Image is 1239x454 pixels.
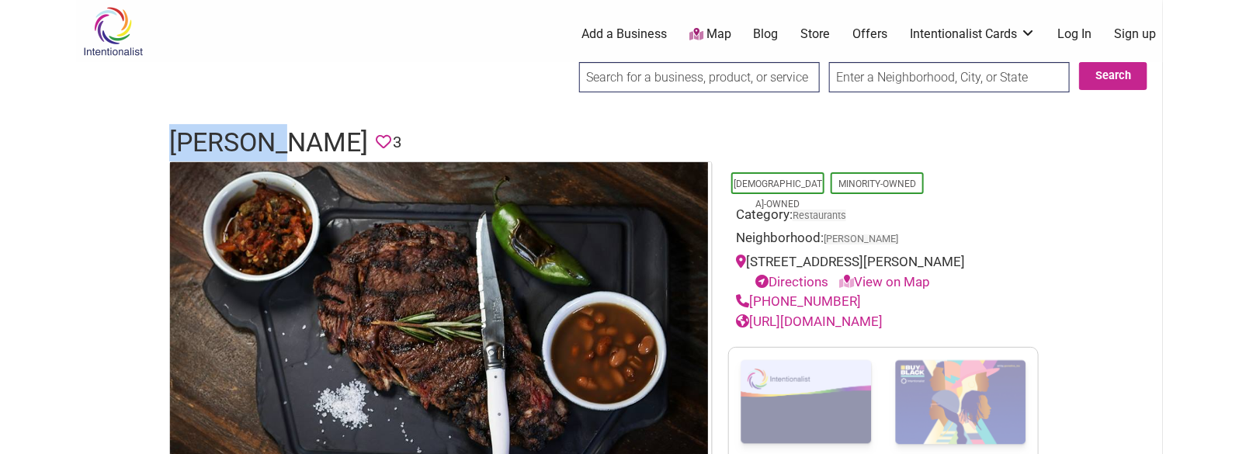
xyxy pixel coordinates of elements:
div: Category: [736,205,1031,229]
a: Intentionalist Cards [910,26,1036,43]
input: Search for a business, product, or service [579,62,820,92]
img: Intentionalist [76,6,150,57]
a: Minority-Owned [838,178,916,189]
input: Enter a Neighborhood, City, or State [829,62,1070,92]
span: 3 [393,130,401,154]
a: [PHONE_NUMBER] [736,293,861,309]
span: [PERSON_NAME] [824,234,898,244]
div: Neighborhood: [736,228,1031,252]
button: Search [1079,62,1147,90]
a: Restaurants [793,210,846,221]
a: Add a Business [581,26,667,43]
a: Store [800,26,830,43]
a: View on Map [839,274,930,289]
a: Offers [852,26,887,43]
a: Sign up [1115,26,1157,43]
a: Log In [1058,26,1092,43]
a: Map [689,26,731,43]
div: [STREET_ADDRESS][PERSON_NAME] [736,252,1031,292]
a: Directions [755,274,828,289]
a: [URL][DOMAIN_NAME] [736,314,883,329]
a: [DEMOGRAPHIC_DATA]-Owned [734,178,822,210]
h1: [PERSON_NAME] [169,124,368,161]
a: Blog [754,26,779,43]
